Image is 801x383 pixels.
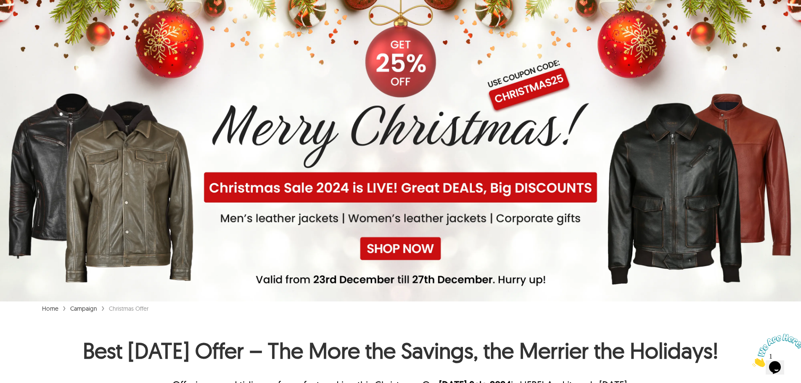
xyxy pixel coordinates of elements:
a: Home [40,305,61,312]
span: › [101,300,105,315]
iframe: chat widget [749,330,801,370]
a: Campaign [68,305,99,312]
span: 1 [3,3,7,11]
span: › [63,300,66,315]
div: Christmas Offer [107,304,151,313]
strong: Best [DATE] Offer – The More the Savings, the Merrier the Holidays! [83,337,718,364]
img: Chat attention grabber [3,3,56,37]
